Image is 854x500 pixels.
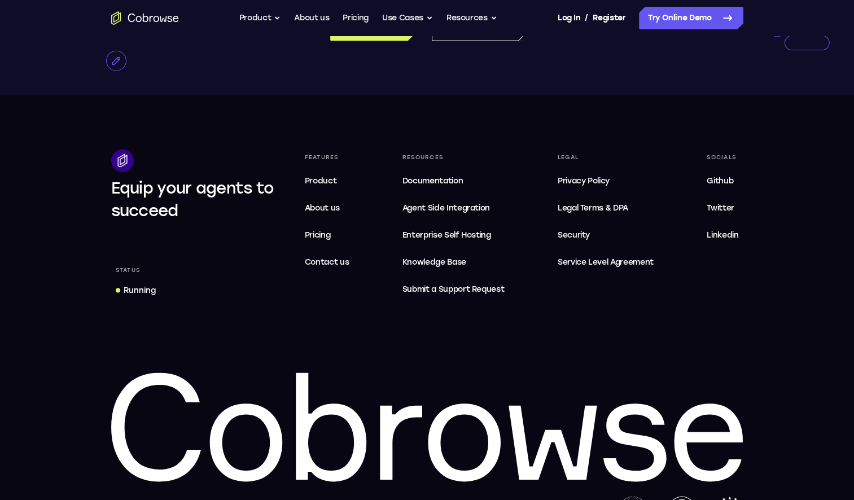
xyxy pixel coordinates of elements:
a: About us [294,7,329,29]
a: Go to the home page [111,11,179,25]
div: Resources [398,150,509,165]
a: Github [702,170,743,192]
a: Try Online Demo [639,7,743,29]
span: Github [707,176,733,186]
span: Pricing [305,230,331,240]
span: Legal Terms & DPA [558,203,628,213]
span: Equip your agents to succeed [111,178,274,220]
span: / [585,11,588,25]
a: Knowledge Base [398,251,509,274]
a: Linkedin [702,224,743,247]
a: Twitter [702,197,743,220]
a: Register [593,7,625,29]
span: Product [305,176,337,186]
a: Documentation [398,170,509,192]
button: Resources [446,7,497,29]
a: Service Level Agreement [553,251,658,274]
div: Running [124,285,156,296]
button: Use Cases [382,7,433,29]
a: Agent Side Integration [398,197,509,220]
a: Legal Terms & DPA [553,197,658,220]
div: Status [111,262,145,278]
span: Linkedin [707,230,738,240]
div: Socials [702,150,743,165]
span: Contact us [305,257,349,267]
a: Pricing [300,224,354,247]
div: Legal [553,150,658,165]
span: Submit a Support Request [402,283,505,296]
a: Privacy Policy [553,170,658,192]
span: Knowledge Base [402,257,466,267]
a: Log In [558,7,580,29]
a: Pricing [343,7,369,29]
span: Service Level Agreement [558,256,654,269]
a: Product [300,170,354,192]
a: About us [300,197,354,220]
span: About us [305,203,340,213]
span: Documentation [402,176,463,186]
span: Twitter [707,203,734,213]
a: Enterprise Self Hosting [398,224,509,247]
a: Contact us [300,251,354,274]
span: Agent Side Integration [402,201,505,215]
span: Privacy Policy [558,176,610,186]
span: Security [558,230,590,240]
a: Submit a Support Request [398,278,509,301]
button: Product [239,7,281,29]
div: Features [300,150,354,165]
a: Running [111,280,160,301]
a: Security [553,224,658,247]
span: Enterprise Self Hosting [402,229,505,242]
